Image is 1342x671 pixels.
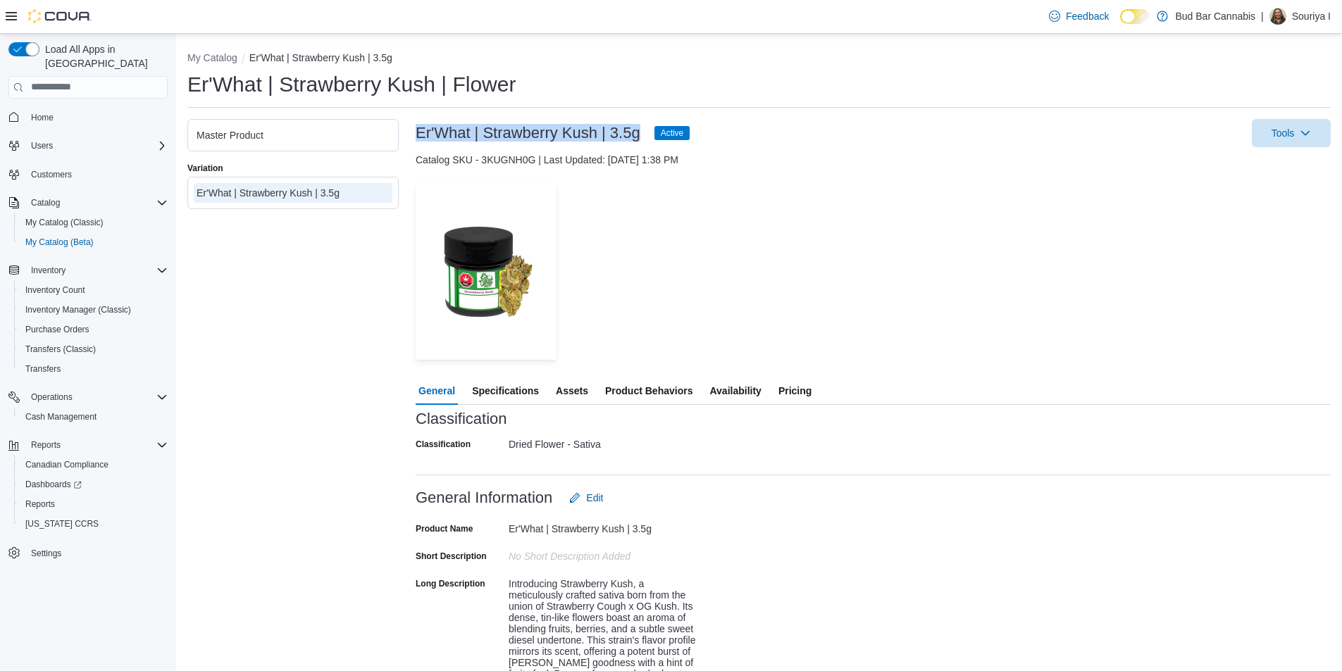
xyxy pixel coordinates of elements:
[197,128,390,142] div: Master Product
[25,498,55,510] span: Reports
[20,214,109,231] a: My Catalog (Classic)
[187,52,237,63] button: My Catalog
[25,194,66,211] button: Catalog
[20,515,168,532] span: Washington CCRS
[25,363,61,375] span: Transfers
[25,237,94,248] span: My Catalog (Beta)
[20,476,87,493] a: Dashboards
[1292,8,1331,25] p: Souriya I
[14,455,173,475] button: Canadian Compliance
[778,377,812,405] span: Pricing
[25,108,168,126] span: Home
[20,408,168,425] span: Cash Management
[1175,8,1255,25] p: Bud Bar Cannabis
[1066,9,1109,23] span: Feedback
[509,433,697,450] div: Dried Flower - Sativa
[556,377,588,405] span: Assets
[20,476,168,493] span: Dashboards
[187,163,223,174] label: Variation
[20,456,114,473] a: Canadian Compliance
[25,284,85,296] span: Inventory Count
[20,321,168,338] span: Purchase Orders
[3,193,173,213] button: Catalog
[25,304,131,315] span: Inventory Manager (Classic)
[14,339,173,359] button: Transfers (Classic)
[25,437,168,453] span: Reports
[25,518,99,529] span: [US_STATE] CCRS
[1261,8,1264,25] p: |
[416,153,1331,167] div: Catalog SKU - 3KUGNH0G | Last Updated: [DATE] 1:38 PM
[605,377,692,405] span: Product Behaviors
[509,545,697,562] div: No Short Description added
[25,166,77,183] a: Customers
[20,214,168,231] span: My Catalog (Classic)
[20,341,101,358] a: Transfers (Classic)
[20,341,168,358] span: Transfers (Classic)
[187,70,516,99] h1: Er'What | Strawberry Kush | Flower
[20,282,168,299] span: Inventory Count
[20,234,99,251] a: My Catalog (Beta)
[661,127,684,139] span: Active
[25,411,97,422] span: Cash Management
[416,439,471,450] label: Classification
[25,459,108,470] span: Canadian Compliance
[564,484,609,512] button: Edit
[249,52,392,63] button: Er'What | Strawberry Kush | 3.5g
[25,389,78,406] button: Operations
[31,391,73,403] span: Operations
[3,542,173,563] button: Settings
[3,261,173,280] button: Inventory
[20,282,91,299] a: Inventory Count
[654,126,690,140] span: Active
[187,51,1331,68] nav: An example of EuiBreadcrumbs
[20,456,168,473] span: Canadian Compliance
[25,479,82,490] span: Dashboards
[416,489,552,506] h3: General Information
[20,360,66,377] a: Transfers
[1120,9,1150,24] input: Dark Mode
[14,213,173,232] button: My Catalog (Classic)
[1120,24,1121,25] span: Dark Mode
[39,42,168,70] span: Load All Apps in [GEOGRAPHIC_DATA]
[416,125,640,142] h3: Er'What | Strawberry Kush | 3.5g
[3,107,173,127] button: Home
[25,324,89,335] span: Purchase Orders
[20,496,168,513] span: Reports
[25,137,168,154] span: Users
[416,578,485,589] label: Long Description
[31,265,66,276] span: Inventory
[14,475,173,494] a: Dashboards
[14,407,173,427] button: Cash Management
[14,359,173,379] button: Transfers
[14,514,173,534] button: [US_STATE] CCRS
[20,515,104,532] a: [US_STATE] CCRS
[1269,8,1286,25] div: Souriya I
[416,184,557,360] img: Image for Er'What | Strawberry Kush | 3.5g
[3,387,173,407] button: Operations
[31,169,72,180] span: Customers
[1252,119,1331,147] button: Tools
[25,262,71,279] button: Inventory
[20,496,61,513] a: Reports
[28,9,92,23] img: Cova
[14,232,173,252] button: My Catalog (Beta)
[1043,2,1114,30] a: Feedback
[3,164,173,184] button: Customers
[25,194,168,211] span: Catalog
[25,437,66,453] button: Reports
[20,301,168,318] span: Inventory Manager (Classic)
[709,377,761,405] span: Availability
[416,410,507,427] h3: Classification
[20,360,168,377] span: Transfers
[31,140,53,151] span: Users
[25,344,96,355] span: Transfers (Classic)
[509,518,697,534] div: Er'What | Strawberry Kush | 3.5g
[8,101,168,600] nav: Complex example
[418,377,455,405] span: General
[20,301,137,318] a: Inventory Manager (Classic)
[3,136,173,156] button: Users
[416,523,473,534] label: Product Name
[25,137,58,154] button: Users
[25,262,168,279] span: Inventory
[14,494,173,514] button: Reports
